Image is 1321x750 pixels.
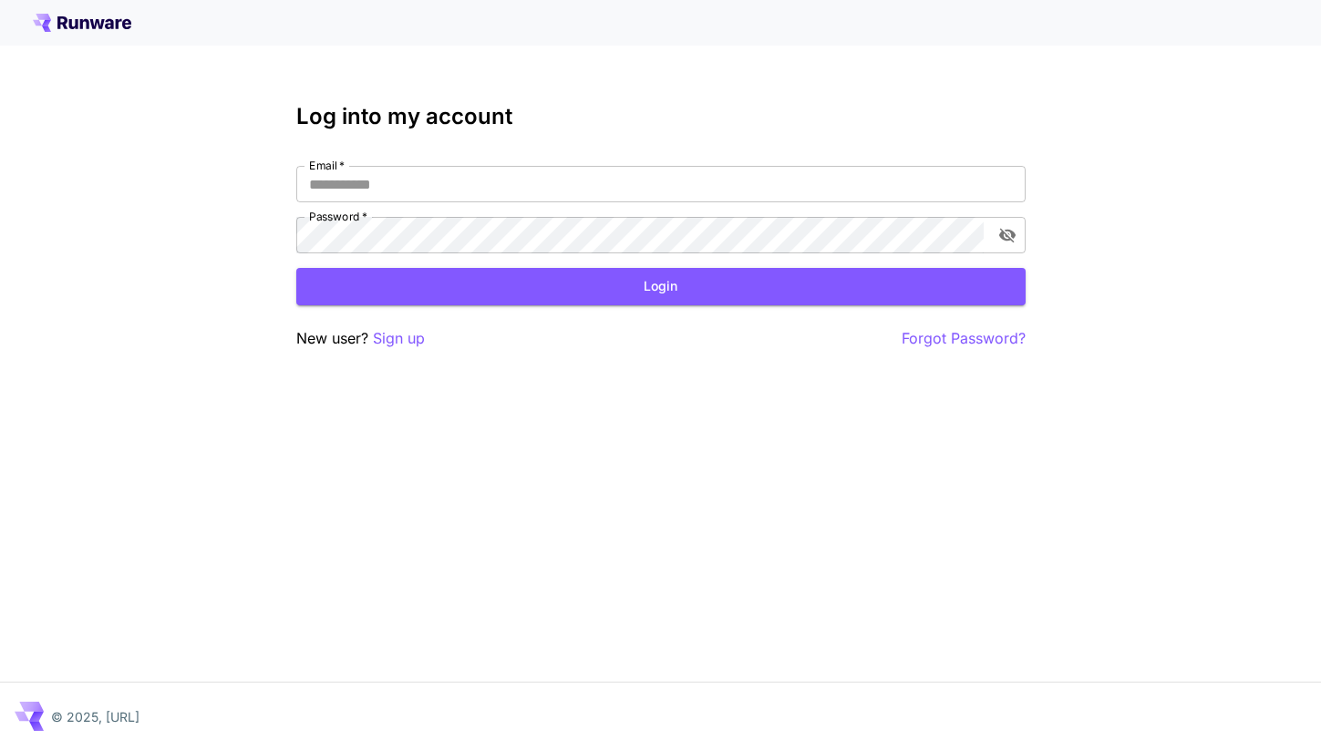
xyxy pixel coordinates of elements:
h3: Log into my account [296,104,1026,129]
p: New user? [296,327,425,350]
button: Forgot Password? [902,327,1026,350]
p: © 2025, [URL] [51,707,139,726]
label: Email [309,158,345,173]
button: Login [296,268,1026,305]
button: toggle password visibility [991,219,1024,252]
button: Sign up [373,327,425,350]
label: Password [309,209,367,224]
